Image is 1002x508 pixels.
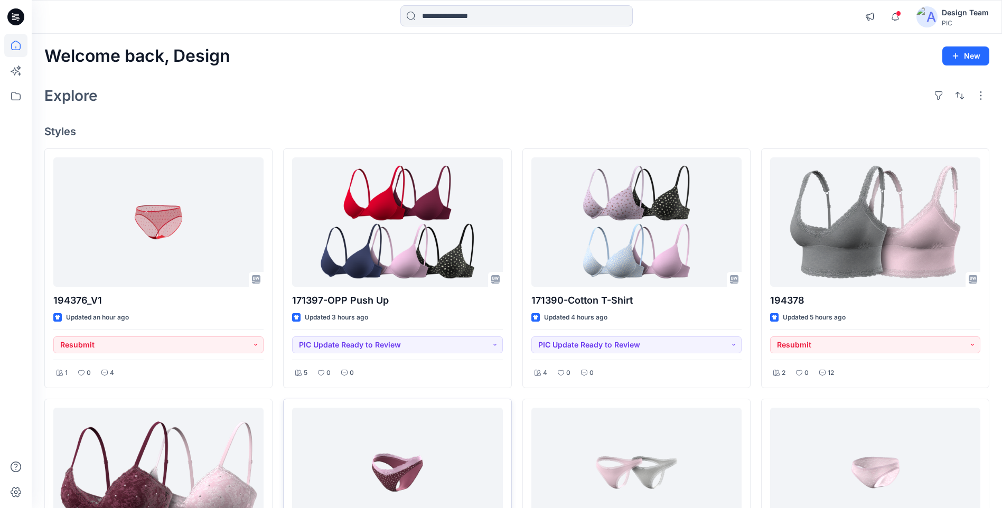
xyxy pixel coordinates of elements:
div: PIC [942,19,989,27]
p: 2 [782,368,785,379]
a: 171397-OPP Push Up [292,157,502,287]
p: 0 [804,368,809,379]
p: Updated 4 hours ago [544,312,607,323]
p: 0 [350,368,354,379]
p: 171390-Cotton T-Shirt [531,293,742,308]
p: Updated 5 hours ago [783,312,846,323]
button: New [942,46,989,65]
p: 0 [566,368,570,379]
a: 194378 [770,157,980,287]
p: 0 [87,368,91,379]
p: 194378 [770,293,980,308]
p: Updated 3 hours ago [305,312,368,323]
img: avatar [916,6,938,27]
p: 1 [65,368,68,379]
p: 194376_V1 [53,293,264,308]
p: 4 [543,368,547,379]
a: 171390-Cotton T-Shirt [531,157,742,287]
p: 171397-OPP Push Up [292,293,502,308]
p: 0 [326,368,331,379]
p: 12 [828,368,834,379]
a: 194376_V1 [53,157,264,287]
h4: Styles [44,125,989,138]
p: 4 [110,368,114,379]
p: Updated an hour ago [66,312,129,323]
p: 0 [589,368,594,379]
h2: Welcome back, Design [44,46,230,66]
div: Design Team [942,6,989,19]
p: 5 [304,368,307,379]
h2: Explore [44,87,98,104]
